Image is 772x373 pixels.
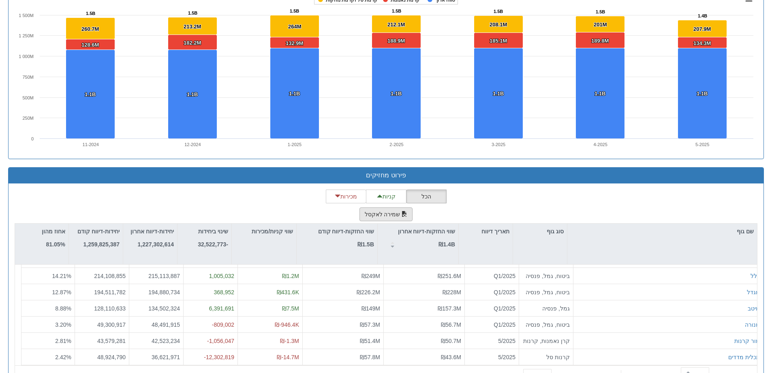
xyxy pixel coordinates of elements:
tspan: 212.1M [387,22,405,28]
div: סוג גוף [513,224,567,239]
tspan: 1 000M [19,54,34,59]
div: ביטוח, גמל, פנסיה [522,320,570,328]
div: קרן נאמנות, קרנות סל [522,336,570,345]
div: 5/2025 [468,353,515,361]
tspan: 1.5B [86,11,95,16]
button: מור קרנות [734,336,760,345]
span: ₪51.4M [360,337,380,344]
span: ₪57.3M [360,321,380,328]
div: 36,621,971 [133,353,180,361]
tspan: 1 250M [19,33,34,38]
div: Q1/2025 [468,288,515,296]
div: קרנות סל [522,353,570,361]
div: ביטוח, גמל, פנסיה [522,272,570,280]
tspan: 1.1B [289,91,300,97]
tspan: 207.9M [693,26,711,32]
button: מגדל [747,288,760,296]
tspan: 188.9M [387,38,405,44]
div: Q1/2025 [468,320,515,328]
tspan: 128.6M [81,42,99,48]
tspan: 1.5B [188,11,197,15]
tspan: 1.4B [698,13,707,18]
text: 250M [22,116,34,121]
tspan: 1.1B [493,91,504,97]
button: שמירה לאקסל [359,207,413,221]
div: -12,302,819 [187,353,234,361]
div: 49,300,917 [78,320,126,328]
div: ביטוח, גמל, פנסיה [522,288,570,296]
span: ₪251.6M [438,272,461,279]
div: תאריך דיווח [459,224,513,239]
span: ₪157.3M [438,305,461,311]
text: 3-2025 [492,142,505,147]
div: 3.20 % [25,320,71,328]
tspan: 213.2M [184,24,201,30]
tspan: 1.1B [595,91,605,97]
tspan: 264M [288,24,302,30]
p: שווי החזקות-דיווח קודם [318,227,374,236]
p: יחידות-דיווח אחרון [130,227,174,236]
p: יחידות-דיווח קודם [77,227,120,236]
strong: 1,227,302,614 [137,241,174,248]
div: שם גוף [567,224,757,239]
button: כלל [751,272,760,280]
div: מיטב [748,304,760,312]
div: 42,523,234 [133,336,180,345]
tspan: 208.1M [490,22,507,28]
div: 48,491,915 [133,320,180,328]
tspan: 185.1M [490,38,507,44]
div: 43,579,281 [78,336,126,345]
div: 6,391,691 [187,304,234,312]
text: 2-2025 [389,142,403,147]
button: הכל [406,190,447,203]
span: ₪57.8M [360,354,380,360]
div: Q1/2025 [468,272,515,280]
text: 1-2025 [288,142,302,147]
span: ₪-946.4K [275,321,299,328]
tspan: 1.5B [596,9,605,14]
div: 14.21 % [25,272,71,280]
text: 0 [31,136,34,141]
span: ₪7.5M [282,305,299,311]
text: 750M [22,75,34,80]
span: ₪249M [361,272,380,279]
tspan: 132.9M [286,40,303,46]
div: -1,056,047 [187,336,234,345]
div: -809,002 [187,320,234,328]
div: 215,113,887 [133,272,180,280]
tspan: 1.5B [392,9,401,13]
tspan: 1.5B [494,9,503,14]
span: ₪43.6M [441,354,461,360]
tspan: 260.7M [81,26,99,32]
tspan: 1.1B [697,91,708,97]
strong: 1,259,825,387 [83,241,120,248]
tspan: 134.3M [693,40,711,46]
tspan: 201M [594,22,607,28]
h3: פירוט מחזיקים [15,172,757,179]
text: 12-2024 [184,142,201,147]
span: ₪1.2M [282,272,299,279]
div: 1,005,032 [187,272,234,280]
span: ₪50.7M [441,337,461,344]
p: שינוי ביחידות [198,227,228,236]
div: 2.42 % [25,353,71,361]
span: ₪-14.7M [277,354,299,360]
div: 5/2025 [468,336,515,345]
strong: ₪1.5B [357,241,374,248]
div: 214,108,855 [78,272,126,280]
button: מנורה [745,320,760,328]
button: מכירות [326,190,366,203]
tspan: 189.8M [591,38,609,44]
div: 128,110,633 [78,304,126,312]
tspan: 1.1B [187,91,198,97]
div: 48,924,790 [78,353,126,361]
tspan: 1.1B [391,91,402,97]
tspan: 182.2M [184,40,201,46]
span: ₪149M [361,305,380,311]
button: תכלית מדדים [728,353,760,361]
span: ₪226.2M [357,289,380,295]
